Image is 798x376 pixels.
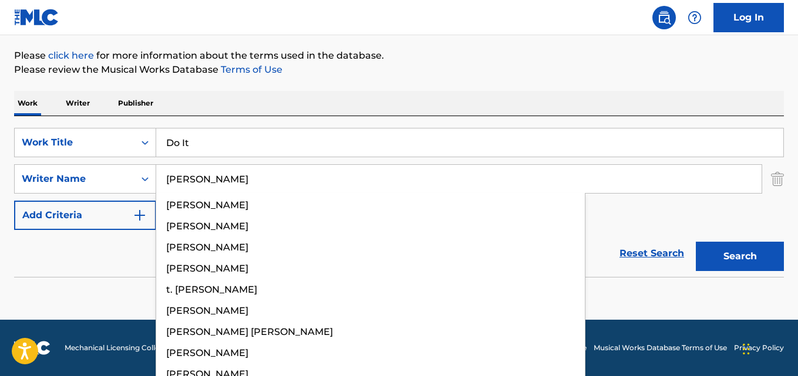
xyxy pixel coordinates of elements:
[62,91,93,116] p: Writer
[14,201,156,230] button: Add Criteria
[14,341,50,355] img: logo
[771,164,784,194] img: Delete Criterion
[65,343,201,353] span: Mechanical Licensing Collective © 2025
[166,305,248,316] span: [PERSON_NAME]
[652,6,676,29] a: Public Search
[743,331,750,367] div: Drag
[166,326,333,337] span: [PERSON_NAME] [PERSON_NAME]
[734,343,784,353] a: Privacy Policy
[166,221,248,232] span: [PERSON_NAME]
[14,9,59,26] img: MLC Logo
[614,240,690,266] a: Reset Search
[696,242,784,271] button: Search
[166,199,248,211] span: [PERSON_NAME]
[48,50,94,61] a: click here
[22,136,127,150] div: Work Title
[115,91,157,116] p: Publisher
[166,263,248,274] span: [PERSON_NAME]
[14,91,41,116] p: Work
[22,172,127,186] div: Writer Name
[14,63,784,77] p: Please review the Musical Works Database
[14,49,784,63] p: Please for more information about the terms used in the database.
[166,347,248,358] span: [PERSON_NAME]
[218,64,282,75] a: Terms of Use
[683,6,706,29] div: Help
[166,284,257,295] span: t. [PERSON_NAME]
[713,3,784,32] a: Log In
[14,128,784,277] form: Search Form
[594,343,727,353] a: Musical Works Database Terms of Use
[688,11,702,25] img: help
[166,242,248,253] span: [PERSON_NAME]
[657,11,671,25] img: search
[739,320,798,376] iframe: Chat Widget
[133,208,147,222] img: 9d2ae6d4665cec9f34b9.svg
